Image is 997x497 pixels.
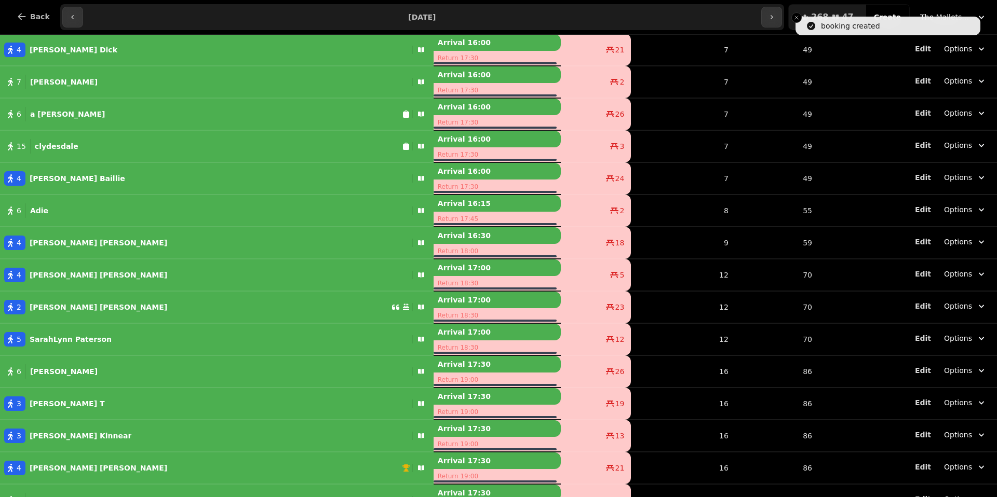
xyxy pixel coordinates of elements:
[915,204,931,215] button: Edit
[735,355,818,388] td: 86
[17,334,21,344] span: 5
[434,212,561,226] p: Return 17:45
[17,463,21,473] span: 4
[631,420,735,452] td: 16
[735,388,818,420] td: 86
[735,195,818,227] td: 55
[915,206,931,213] span: Edit
[434,437,561,451] p: Return 19:00
[915,270,931,278] span: Edit
[789,5,866,30] button: 26847
[30,431,131,441] p: [PERSON_NAME] Kinnear
[615,398,625,409] span: 19
[735,259,818,291] td: 70
[30,398,105,409] p: [PERSON_NAME] T
[938,425,993,444] button: Options
[735,227,818,259] td: 59
[30,45,117,55] p: [PERSON_NAME] Dick
[938,329,993,348] button: Options
[17,366,21,377] span: 6
[915,367,931,374] span: Edit
[17,109,21,119] span: 6
[944,301,972,311] span: Options
[631,66,735,98] td: 7
[615,302,625,312] span: 23
[914,8,993,26] button: The Malletsheugh
[631,195,735,227] td: 8
[631,162,735,195] td: 7
[30,366,98,377] p: [PERSON_NAME]
[631,130,735,162] td: 7
[434,131,561,147] p: Arrival 16:00
[791,12,802,23] button: Close toast
[434,292,561,308] p: Arrival 17:00
[434,147,561,162] p: Return 17:30
[17,173,21,184] span: 4
[631,227,735,259] td: 9
[17,302,21,312] span: 2
[915,238,931,245] span: Edit
[938,458,993,476] button: Options
[434,308,561,323] p: Return 18:30
[8,4,58,29] button: Back
[615,334,625,344] span: 12
[434,469,561,484] p: Return 19:00
[30,205,48,216] p: Adie
[938,39,993,58] button: Options
[735,130,818,162] td: 49
[30,77,98,87] p: [PERSON_NAME]
[17,398,21,409] span: 3
[17,270,21,280] span: 4
[17,431,21,441] span: 3
[944,365,972,376] span: Options
[631,452,735,484] td: 16
[821,21,880,31] div: booking created
[615,463,625,473] span: 21
[434,180,561,194] p: Return 17:30
[434,276,561,291] p: Return 18:30
[434,405,561,419] p: Return 19:00
[434,163,561,180] p: Arrival 16:00
[938,200,993,219] button: Options
[619,77,624,87] span: 2
[915,109,931,117] span: Edit
[915,140,931,150] button: Edit
[938,361,993,380] button: Options
[944,269,972,279] span: Options
[631,259,735,291] td: 12
[915,333,931,343] button: Edit
[944,204,972,215] span: Options
[915,462,931,472] button: Edit
[434,259,561,276] p: Arrival 17:00
[30,173,125,184] p: [PERSON_NAME] Baillie
[631,34,735,66] td: 7
[434,324,561,340] p: Arrival 17:00
[434,420,561,437] p: Arrival 17:30
[619,205,624,216] span: 2
[915,301,931,311] button: Edit
[434,452,561,469] p: Arrival 17:30
[915,269,931,279] button: Edit
[434,34,561,51] p: Arrival 16:00
[915,397,931,408] button: Edit
[30,109,105,119] p: a [PERSON_NAME]
[30,238,167,248] p: [PERSON_NAME] [PERSON_NAME]
[944,430,972,440] span: Options
[735,98,818,130] td: 49
[615,45,625,55] span: 21
[735,452,818,484] td: 86
[938,393,993,412] button: Options
[434,195,561,212] p: Arrival 16:15
[35,141,78,151] p: clydesdale
[944,333,972,343] span: Options
[631,388,735,420] td: 16
[735,323,818,355] td: 70
[735,34,818,66] td: 49
[944,108,972,118] span: Options
[615,173,625,184] span: 24
[434,356,561,372] p: Arrival 17:30
[434,244,561,258] p: Return 18:00
[434,66,561,83] p: Arrival 16:00
[615,366,625,377] span: 26
[30,13,50,20] span: Back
